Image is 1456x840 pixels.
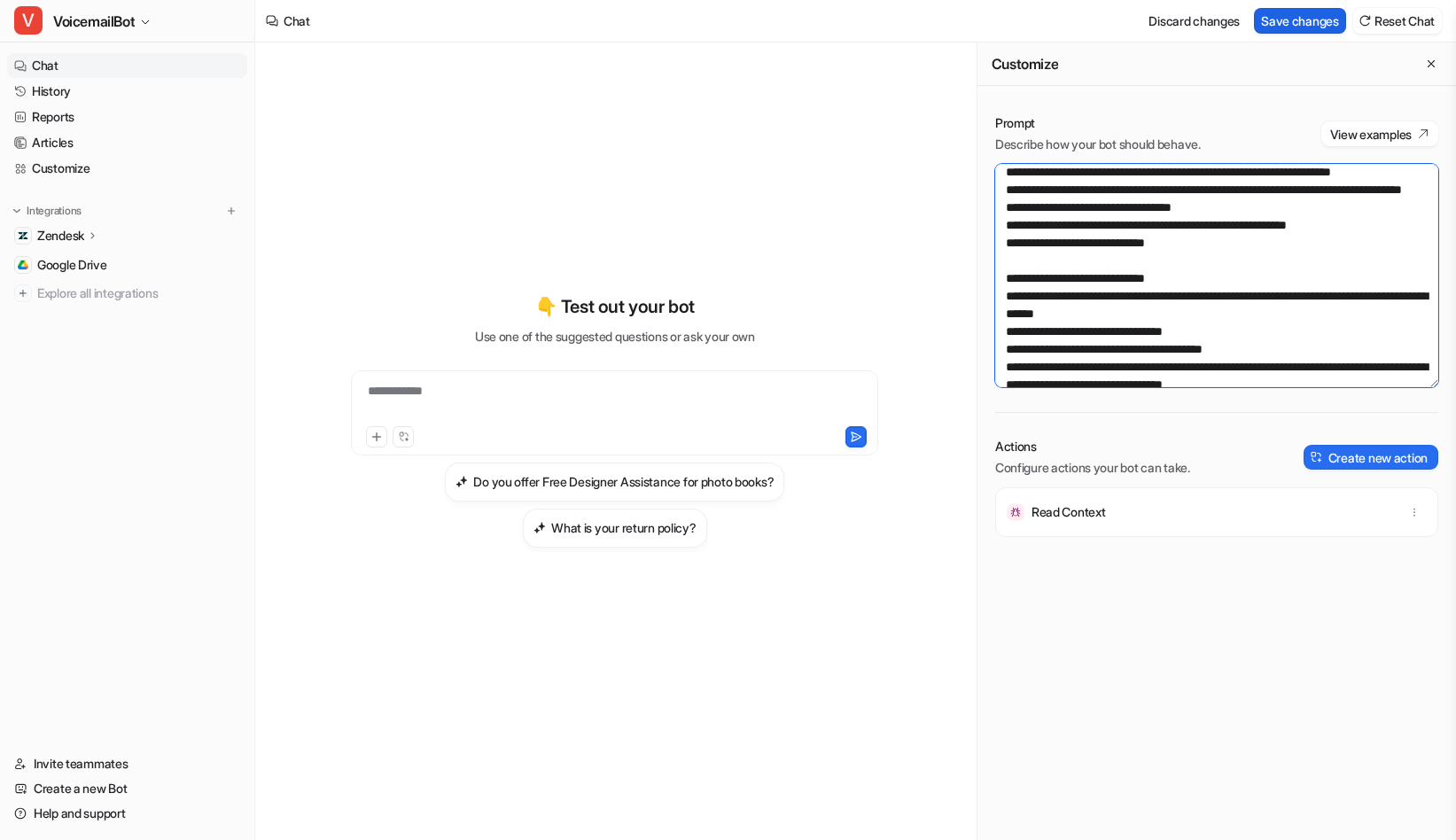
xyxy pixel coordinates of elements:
span: V [14,6,43,35]
p: Use one of the suggested questions or ask your own [475,327,755,346]
img: Zendesk [18,230,28,241]
img: Do you offer Free Designer Assistance for photo books? [455,475,468,488]
a: Create a new Bot [7,776,247,801]
img: What is your return policy? [533,521,546,534]
h2: Customize [992,55,1058,73]
button: Discard changes [1141,8,1247,34]
a: Chat [7,53,247,78]
button: Save changes [1254,8,1346,34]
span: Explore all integrations [37,279,240,307]
p: 👇 Test out your bot [535,293,695,320]
span: Google Drive [37,256,107,274]
p: Integrations [27,204,82,218]
a: Google DriveGoogle Drive [7,253,247,277]
button: Integrations [7,202,87,220]
span: VoicemailBot [53,9,135,34]
button: View examples [1321,121,1438,146]
p: Read Context [1032,503,1106,521]
img: explore all integrations [14,284,32,302]
img: Google Drive [18,260,28,270]
a: Invite teammates [7,751,247,776]
img: reset [1359,14,1371,27]
button: Close flyout [1421,53,1442,74]
img: create-action-icon.svg [1311,451,1323,463]
div: Chat [284,12,310,30]
button: What is your return policy?What is your return policy? [523,509,706,548]
img: menu_add.svg [225,205,237,217]
button: Reset Chat [1353,8,1442,34]
p: Actions [995,438,1190,455]
a: History [7,79,247,104]
a: Articles [7,130,247,155]
a: Reports [7,105,247,129]
a: Explore all integrations [7,281,247,306]
p: Prompt [995,114,1201,132]
img: Read Context icon [1007,503,1024,521]
h3: What is your return policy? [551,518,696,537]
a: Help and support [7,801,247,826]
button: Create new action [1304,445,1438,470]
a: Customize [7,156,247,181]
p: Zendesk [37,227,84,245]
h3: Do you offer Free Designer Assistance for photo books? [473,472,774,491]
button: Do you offer Free Designer Assistance for photo books?Do you offer Free Designer Assistance for p... [445,463,784,502]
p: Configure actions your bot can take. [995,459,1190,477]
img: expand menu [11,205,23,217]
p: Describe how your bot should behave. [995,136,1201,153]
